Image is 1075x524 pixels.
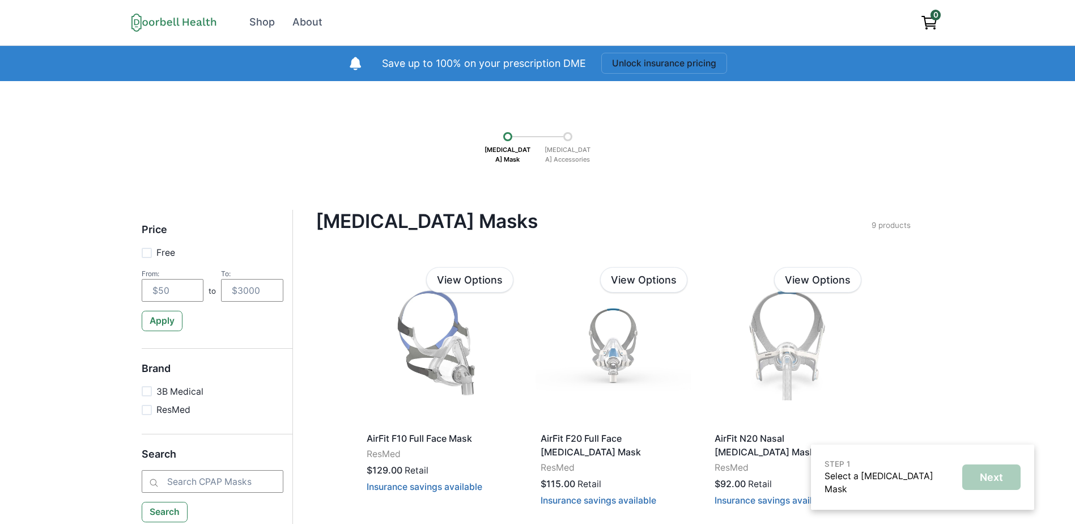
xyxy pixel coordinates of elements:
[142,362,283,385] h5: Brand
[367,481,482,492] button: Insurance savings available
[426,267,513,293] a: View Options
[774,267,861,293] a: View Options
[600,267,687,293] a: View Options
[362,264,517,501] a: AirFit F10 Full Face MaskResMed$129.00RetailInsurance savings available
[362,264,517,424] img: h0wlwdflbxm64pna92cc932tt8ut
[156,403,190,417] p: ResMed
[715,432,860,459] p: AirFit N20 Nasal [MEDICAL_DATA] Mask
[825,458,957,470] p: STEP 1
[577,477,601,491] p: Retail
[536,264,691,424] img: qluskaolc0vmb5545ivdjalrf36t
[601,53,727,74] button: Unlock insurance pricing
[242,10,283,35] a: Shop
[249,15,275,30] div: Shop
[541,461,686,475] p: ResMed
[962,464,1021,490] button: Next
[142,223,283,246] h5: Price
[221,279,283,302] input: $3000
[221,269,283,278] div: To:
[367,463,402,477] p: $129.00
[715,461,860,475] p: ResMed
[541,495,656,506] button: Insurance savings available
[479,141,536,168] p: [MEDICAL_DATA] Mask
[541,477,575,491] p: $115.00
[367,447,512,461] p: ResMed
[536,264,691,514] a: AirFit F20 Full Face [MEDICAL_DATA] MaskResMed$115.00RetailInsurance savings available
[292,15,322,30] div: About
[872,219,911,231] p: 9 products
[715,495,830,506] button: Insurance savings available
[405,464,428,477] p: Retail
[930,10,941,20] span: 0
[541,432,686,459] p: AirFit F20 Full Face [MEDICAL_DATA] Mask
[709,264,865,514] a: AirFit N20 Nasal [MEDICAL_DATA] MaskResMed$92.00RetailInsurance savings available
[285,10,330,35] a: About
[825,471,933,495] a: Select a [MEDICAL_DATA] Mask
[709,264,865,424] img: 4pje1hkkxsob15gr7pq4alot8wd6
[980,471,1003,484] p: Next
[156,385,203,399] p: 3B Medical
[156,246,175,260] p: Free
[382,56,586,71] p: Save up to 100% on your prescription DME
[142,502,188,522] button: Search
[367,432,512,445] p: AirFit F10 Full Face Mask
[748,477,772,491] p: Retail
[142,311,183,331] button: Apply
[142,448,283,471] h5: Search
[142,279,204,302] input: $50
[915,10,944,35] a: View cart
[209,285,216,302] p: to
[715,477,746,491] p: $92.00
[539,141,596,168] p: [MEDICAL_DATA] Accessories
[142,269,204,278] div: From:
[316,210,872,233] h4: [MEDICAL_DATA] Masks
[142,470,283,493] input: Search CPAP Masks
